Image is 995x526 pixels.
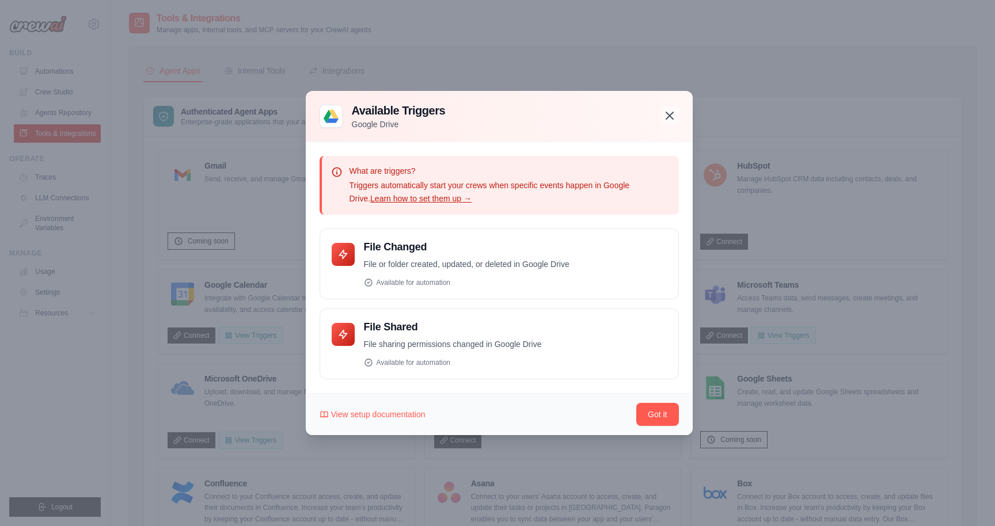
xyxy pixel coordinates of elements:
h4: File Shared [364,321,667,334]
h3: Available Triggers [352,102,446,119]
div: Available for automation [364,358,667,367]
p: Triggers automatically start your crews when specific events happen in Google Drive. [350,179,670,205]
button: Got it [636,403,678,426]
iframe: Chat Widget [937,471,995,526]
h4: File Changed [364,241,667,254]
div: Available for automation [364,278,667,287]
img: Google Drive [320,105,343,128]
p: What are triggers? [350,165,670,177]
a: View setup documentation [320,409,426,420]
p: Google Drive [352,119,446,130]
p: File sharing permissions changed in Google Drive [364,338,667,351]
a: Learn how to set them up → [370,194,472,203]
p: File or folder created, updated, or deleted in Google Drive [364,258,667,271]
span: View setup documentation [331,409,426,420]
